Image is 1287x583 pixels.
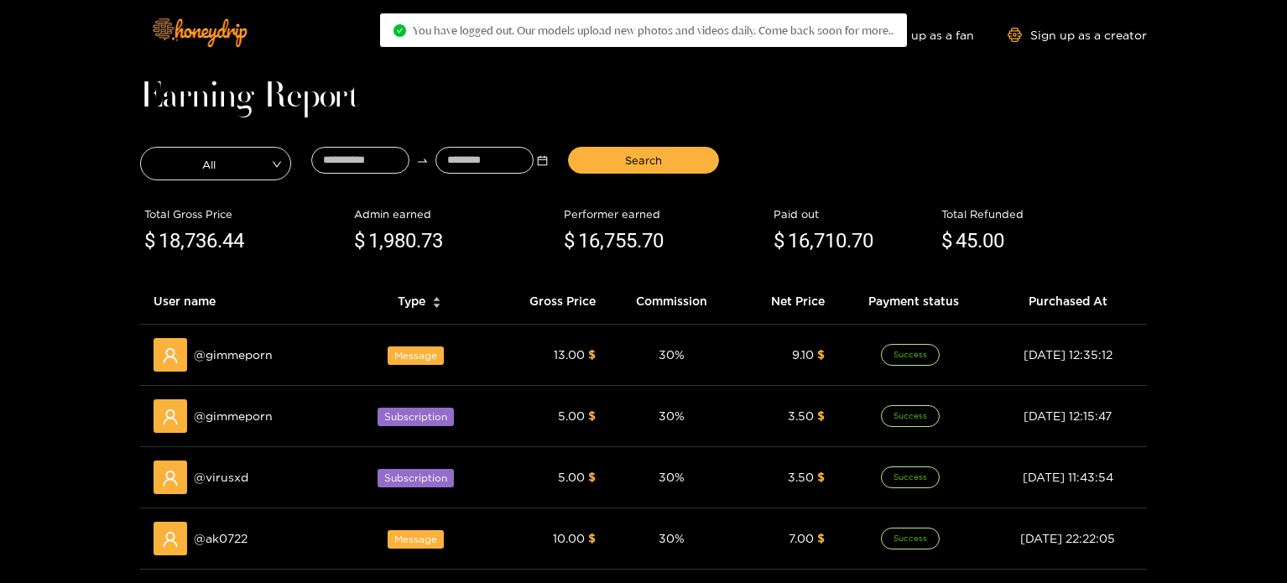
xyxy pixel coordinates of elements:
span: Success [881,344,940,366]
span: swap-right [416,154,429,167]
span: 5.00 [558,471,585,483]
span: $ [588,532,596,544]
span: All [141,152,290,175]
span: Search [625,152,662,169]
button: Search [568,147,719,174]
th: User name [140,278,349,325]
th: Commission [609,278,735,325]
span: $ [941,226,952,258]
span: 30 % [659,409,685,422]
span: @ ak0722 [194,529,247,548]
span: user [162,409,179,425]
span: 13.00 [554,348,585,361]
a: Sign up as a fan [859,28,974,42]
span: $ [564,226,575,258]
span: You have logged out. Our models upload new photos and videos daily. Come back soon for more.. [413,23,894,37]
span: Message [388,346,444,365]
span: 18,736 [159,229,217,252]
span: 30 % [659,471,685,483]
span: [DATE] 11:43:54 [1023,471,1113,483]
span: $ [817,471,825,483]
span: 16,710 [788,229,847,252]
span: Subscription [378,469,454,487]
div: Total Refunded [941,206,1143,222]
span: .00 [977,229,1004,252]
span: user [162,347,179,364]
span: $ [354,226,365,258]
th: Net Price [735,278,838,325]
span: Type [398,292,425,310]
span: caret-down [432,301,441,310]
span: 10.00 [553,532,585,544]
span: 30 % [659,348,685,361]
span: $ [588,348,596,361]
h1: Earning Report [140,86,1147,109]
span: $ [817,409,825,422]
span: user [162,470,179,487]
span: 3.50 [788,409,814,422]
span: user [162,531,179,548]
span: @ virusxd [194,468,248,487]
div: Total Gross Price [144,206,346,222]
div: Admin earned [354,206,555,222]
span: Success [881,466,940,488]
span: 1,980 [368,229,416,252]
th: Gross Price [490,278,609,325]
span: .73 [416,229,443,252]
span: $ [144,226,155,258]
span: [DATE] 12:35:12 [1024,348,1112,361]
span: Success [881,528,940,549]
span: $ [588,409,596,422]
span: .70 [847,229,873,252]
span: 30 % [659,532,685,544]
th: Purchased At [988,278,1147,325]
span: 16,755 [578,229,637,252]
div: Performer earned [564,206,765,222]
span: 3.50 [788,471,814,483]
span: [DATE] 12:15:47 [1024,409,1112,422]
span: 45 [956,229,977,252]
span: @ gimmeporn [194,346,273,364]
span: caret-up [432,294,441,304]
div: Paid out [774,206,933,222]
span: Subscription [378,408,454,426]
span: to [416,154,429,167]
span: $ [817,348,825,361]
span: @ gimmeporn [194,407,273,425]
span: Message [388,530,444,549]
span: .70 [637,229,664,252]
span: .44 [217,229,244,252]
a: Sign up as a creator [1008,28,1147,42]
span: $ [817,532,825,544]
span: Success [881,405,940,427]
span: 7.00 [789,532,814,544]
th: Payment status [838,278,988,325]
span: $ [774,226,784,258]
span: 9.10 [792,348,814,361]
span: 5.00 [558,409,585,422]
span: check-circle [393,24,406,37]
span: $ [588,471,596,483]
span: [DATE] 22:22:05 [1020,532,1115,544]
